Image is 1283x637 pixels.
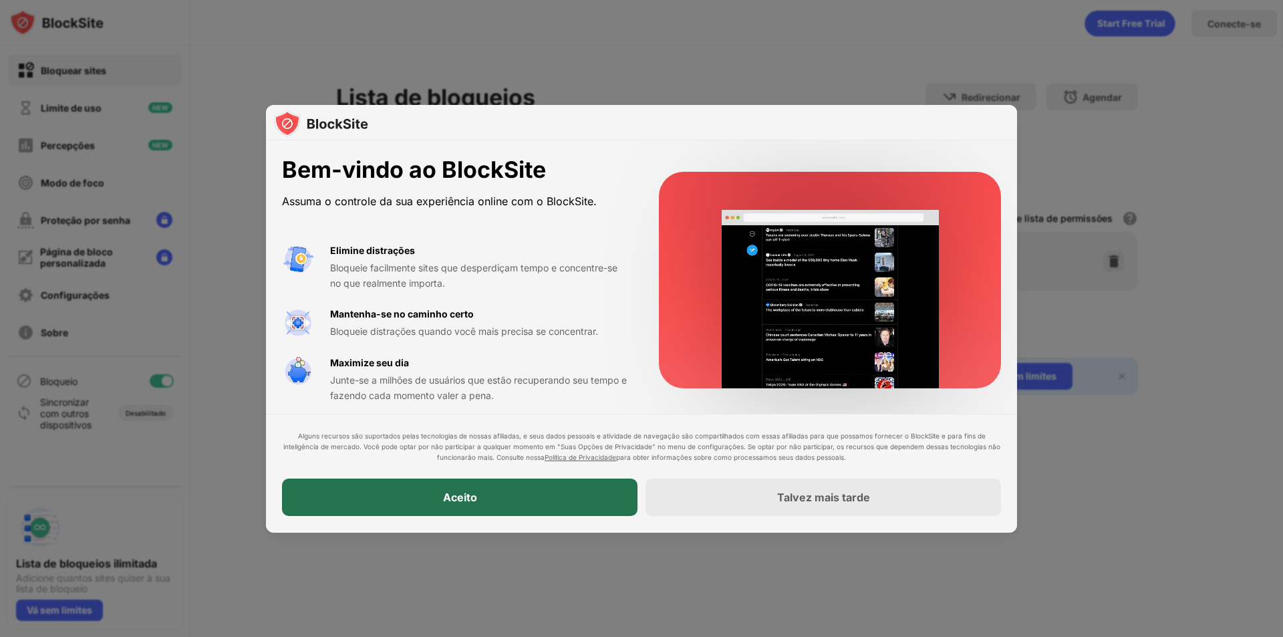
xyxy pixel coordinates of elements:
font: Assuma o controle da sua experiência online com o BlockSite. [282,195,597,208]
img: value-focus.svg [282,307,314,339]
font: Mantenha-se no caminho certo [330,308,474,320]
font: Bem-vindo ao BlockSite [282,156,546,183]
font: Elimine distrações [330,245,415,256]
a: Política de Privacidade [545,454,616,462]
font: Alguns recursos são suportados pelas tecnologias de nossas afiliadas, e seus dados pessoais e ati... [283,432,1000,462]
font: Junte-se a milhões de usuários que estão recuperando seu tempo e fazendo cada momento valer a pena. [330,374,627,400]
font: para obter informações sobre como processamos seus dados pessoais. [616,454,846,462]
font: Talvez mais tarde [777,491,870,505]
font: Aceito [443,491,477,505]
img: value-avoid-distractions.svg [282,243,314,275]
font: Bloqueie facilmente sites que desperdiçam tempo e concentre-se no que realmente importa. [330,262,617,288]
img: logo-blocksite.svg [274,110,368,137]
font: Bloqueie distrações quando você mais precisa se concentrar. [330,326,598,337]
font: Maximize seu dia [330,357,409,368]
img: value-safe-time.svg [282,356,314,388]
